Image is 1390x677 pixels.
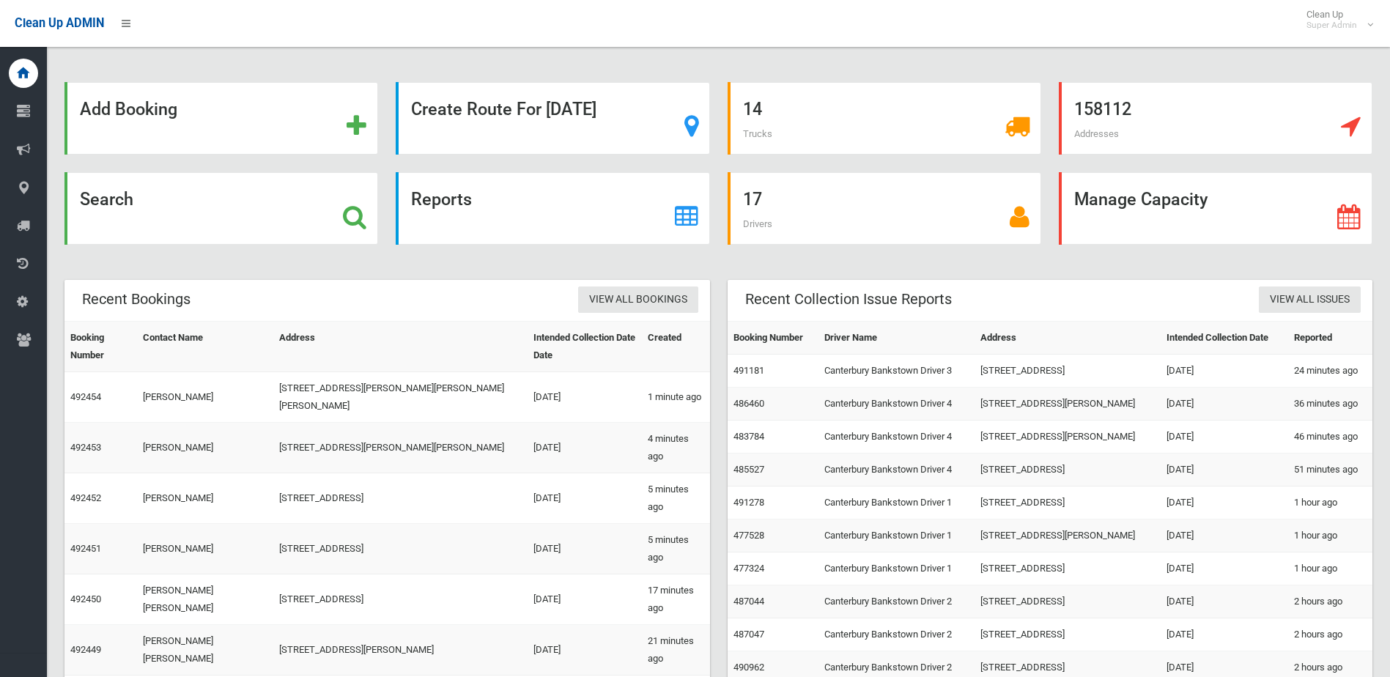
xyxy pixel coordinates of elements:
[733,530,764,541] a: 477528
[975,421,1161,454] td: [STREET_ADDRESS][PERSON_NAME]
[1288,355,1372,388] td: 24 minutes ago
[1161,519,1288,552] td: [DATE]
[642,625,710,676] td: 21 minutes ago
[818,519,975,552] td: Canterbury Bankstown Driver 1
[642,473,710,524] td: 5 minutes ago
[528,625,642,676] td: [DATE]
[528,574,642,625] td: [DATE]
[396,172,709,245] a: Reports
[1161,322,1288,355] th: Intended Collection Date
[975,388,1161,421] td: [STREET_ADDRESS][PERSON_NAME]
[1161,585,1288,618] td: [DATE]
[64,322,137,372] th: Booking Number
[728,285,969,314] header: Recent Collection Issue Reports
[1059,82,1372,155] a: 158112 Addresses
[818,322,975,355] th: Driver Name
[70,593,101,604] a: 492450
[273,322,528,372] th: Address
[411,99,596,119] strong: Create Route For [DATE]
[733,662,764,673] a: 490962
[1306,20,1357,31] small: Super Admin
[728,322,818,355] th: Booking Number
[733,431,764,442] a: 483784
[733,596,764,607] a: 487044
[642,372,710,423] td: 1 minute ago
[273,625,528,676] td: [STREET_ADDRESS][PERSON_NAME]
[70,442,101,453] a: 492453
[818,421,975,454] td: Canterbury Bankstown Driver 4
[642,322,710,372] th: Created
[818,487,975,519] td: Canterbury Bankstown Driver 1
[528,372,642,423] td: [DATE]
[273,423,528,473] td: [STREET_ADDRESS][PERSON_NAME][PERSON_NAME]
[743,218,772,229] span: Drivers
[1259,286,1361,314] a: View All Issues
[975,519,1161,552] td: [STREET_ADDRESS][PERSON_NAME]
[728,172,1041,245] a: 17 Drivers
[137,372,273,423] td: [PERSON_NAME]
[818,552,975,585] td: Canterbury Bankstown Driver 1
[733,398,764,409] a: 486460
[743,189,762,210] strong: 17
[733,464,764,475] a: 485527
[975,552,1161,585] td: [STREET_ADDRESS]
[1288,519,1372,552] td: 1 hour ago
[728,82,1041,155] a: 14 Trucks
[1288,487,1372,519] td: 1 hour ago
[1288,585,1372,618] td: 2 hours ago
[733,629,764,640] a: 487047
[1161,552,1288,585] td: [DATE]
[137,574,273,625] td: [PERSON_NAME] [PERSON_NAME]
[578,286,698,314] a: View All Bookings
[137,473,273,524] td: [PERSON_NAME]
[1059,172,1372,245] a: Manage Capacity
[975,355,1161,388] td: [STREET_ADDRESS]
[818,618,975,651] td: Canterbury Bankstown Driver 2
[975,454,1161,487] td: [STREET_ADDRESS]
[1161,355,1288,388] td: [DATE]
[137,625,273,676] td: [PERSON_NAME] [PERSON_NAME]
[64,82,378,155] a: Add Booking
[818,585,975,618] td: Canterbury Bankstown Driver 2
[64,285,208,314] header: Recent Bookings
[1161,388,1288,421] td: [DATE]
[411,189,472,210] strong: Reports
[1288,552,1372,585] td: 1 hour ago
[1288,322,1372,355] th: Reported
[137,423,273,473] td: [PERSON_NAME]
[642,574,710,625] td: 17 minutes ago
[80,189,133,210] strong: Search
[1288,388,1372,421] td: 36 minutes ago
[1161,487,1288,519] td: [DATE]
[273,524,528,574] td: [STREET_ADDRESS]
[1161,421,1288,454] td: [DATE]
[1074,189,1208,210] strong: Manage Capacity
[642,524,710,574] td: 5 minutes ago
[273,473,528,524] td: [STREET_ADDRESS]
[733,365,764,376] a: 491181
[273,574,528,625] td: [STREET_ADDRESS]
[1161,454,1288,487] td: [DATE]
[975,618,1161,651] td: [STREET_ADDRESS]
[70,492,101,503] a: 492452
[975,322,1161,355] th: Address
[70,644,101,655] a: 492449
[1299,9,1372,31] span: Clean Up
[80,99,177,119] strong: Add Booking
[642,423,710,473] td: 4 minutes ago
[396,82,709,155] a: Create Route For [DATE]
[733,563,764,574] a: 477324
[1288,454,1372,487] td: 51 minutes ago
[64,172,378,245] a: Search
[15,16,104,30] span: Clean Up ADMIN
[1161,618,1288,651] td: [DATE]
[70,391,101,402] a: 492454
[733,497,764,508] a: 491278
[528,322,642,372] th: Intended Collection Date Date
[528,473,642,524] td: [DATE]
[1288,618,1372,651] td: 2 hours ago
[70,543,101,554] a: 492451
[137,524,273,574] td: [PERSON_NAME]
[273,372,528,423] td: [STREET_ADDRESS][PERSON_NAME][PERSON_NAME][PERSON_NAME]
[818,454,975,487] td: Canterbury Bankstown Driver 4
